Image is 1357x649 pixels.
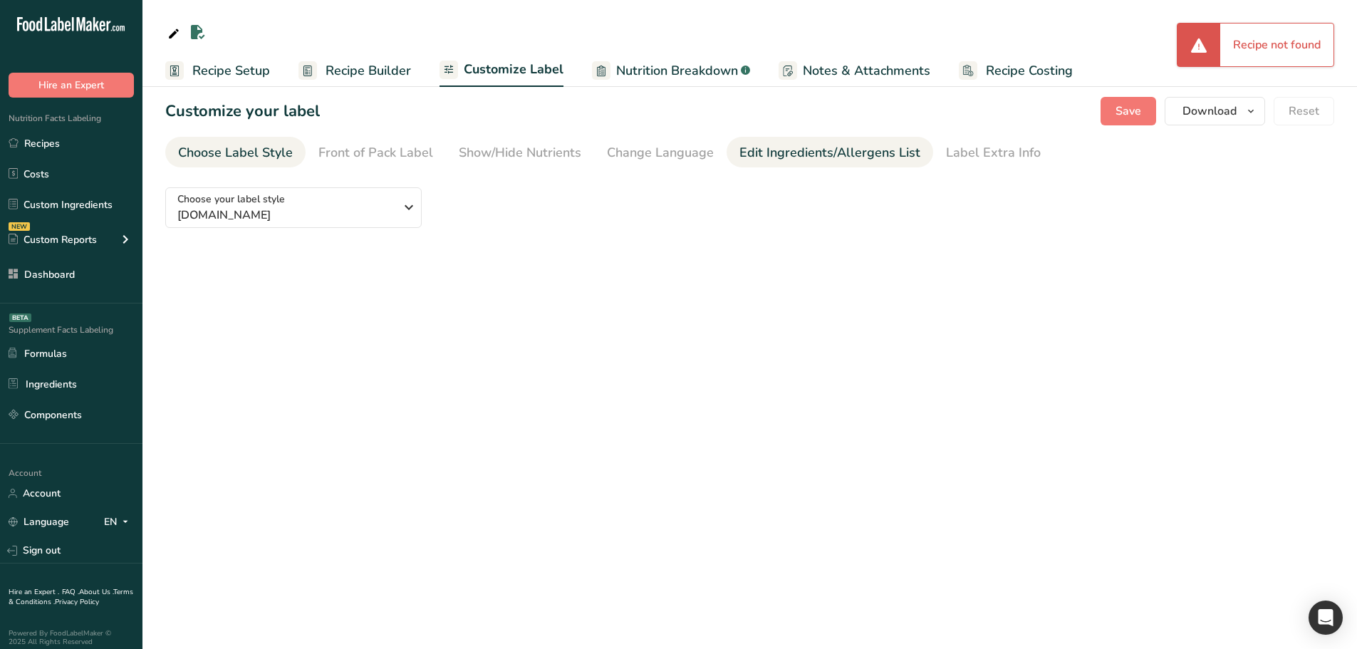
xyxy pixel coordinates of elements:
span: Choose your label style [177,192,285,207]
a: About Us . [79,587,113,597]
h1: Customize your label [165,100,320,123]
div: Open Intercom Messenger [1309,601,1343,635]
span: Download [1182,103,1237,120]
span: Nutrition Breakdown [616,61,738,81]
button: Download [1165,97,1265,125]
button: Save [1101,97,1156,125]
div: Label Extra Info [946,143,1041,162]
div: Recipe not found [1220,24,1333,66]
div: Powered By FoodLabelMaker © 2025 All Rights Reserved [9,629,134,646]
a: Nutrition Breakdown [592,55,750,87]
span: Customize Label [464,60,563,79]
span: [DOMAIN_NAME] [177,207,395,224]
a: Language [9,509,69,534]
span: Recipe Costing [986,61,1073,81]
a: Recipe Builder [298,55,411,87]
a: Recipe Costing [959,55,1073,87]
div: Front of Pack Label [318,143,433,162]
button: Hire an Expert [9,73,134,98]
div: EN [104,514,134,531]
a: Recipe Setup [165,55,270,87]
button: Choose your label style [DOMAIN_NAME] [165,187,422,228]
span: Recipe Setup [192,61,270,81]
div: Choose Label Style [178,143,293,162]
div: Show/Hide Nutrients [459,143,581,162]
a: Customize Label [440,53,563,88]
span: Reset [1289,103,1319,120]
a: Notes & Attachments [779,55,930,87]
a: Privacy Policy [55,597,99,607]
div: Edit Ingredients/Allergens List [739,143,920,162]
button: Reset [1274,97,1334,125]
span: Recipe Builder [326,61,411,81]
a: Terms & Conditions . [9,587,133,607]
a: FAQ . [62,587,79,597]
div: Custom Reports [9,232,97,247]
div: BETA [9,313,31,322]
span: Notes & Attachments [803,61,930,81]
div: Change Language [607,143,714,162]
a: Hire an Expert . [9,587,59,597]
div: NEW [9,222,30,231]
span: Save [1116,103,1141,120]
